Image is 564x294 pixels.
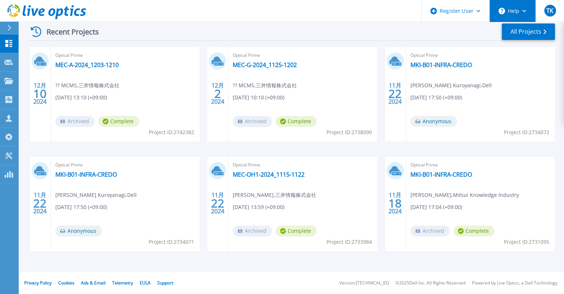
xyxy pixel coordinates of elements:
span: [PERSON_NAME] , 三井情報株式会社 [233,191,316,199]
span: Optical Prime [55,51,195,59]
a: Ads & Email [81,280,106,286]
div: 11月 2024 [388,190,402,217]
a: MEC-A-2024_1203-1210 [55,61,119,69]
li: © 2025 Dell Inc. All Rights Reserved [395,281,465,286]
div: 11月 2024 [211,190,225,217]
span: [PERSON_NAME] Kuroyanagi , Dell [410,81,492,89]
span: Project ID: 2731095 [504,238,549,246]
li: Version: [TECHNICAL_ID] [339,281,389,286]
span: Complete [276,225,317,236]
span: Optical Prime [410,51,550,59]
span: Anonymous [410,116,457,127]
span: [DATE] 17:50 (+09:00) [410,93,462,102]
span: [DATE] 17:50 (+09:00) [55,203,107,211]
span: Project ID: 2742382 [149,128,194,136]
span: TK [546,8,553,14]
a: MEC-OH1-2024_1115-1122 [233,171,305,178]
span: ?? MCMS , 三井情報株式会社 [233,81,297,89]
span: [DATE] 13:10 (+09:00) [55,93,107,102]
a: MKI-B01-INFRA-CREDO [410,171,472,178]
div: Recent Projects [28,23,109,41]
span: [DATE] 10:10 (+09:00) [233,93,284,102]
span: Archived [410,225,450,236]
div: 12月 2024 [211,80,225,107]
span: Optical Prime [233,51,373,59]
a: MKI-B01-INFRA-CREDO [410,61,472,69]
span: Archived [233,225,272,236]
a: MEC-G-2024_1125-1202 [233,61,297,69]
span: Complete [98,116,139,127]
span: Archived [55,116,95,127]
span: [DATE] 17:04 (+09:00) [410,203,462,211]
div: 11月 2024 [33,190,47,217]
span: Archived [233,116,272,127]
span: Optical Prime [410,161,550,169]
div: 11月 2024 [388,80,402,107]
span: Complete [453,225,494,236]
span: [DATE] 13:59 (+09:00) [233,203,284,211]
span: Anonymous [55,225,102,236]
span: ?? MCMS , 三井情報株式会社 [55,81,119,89]
span: [PERSON_NAME] Kuroyanagi , Dell [55,191,137,199]
span: 2 [214,91,221,97]
a: All Projects [502,23,555,40]
span: Optical Prime [55,161,195,169]
span: 10 [33,91,47,97]
span: Complete [276,116,317,127]
span: Project ID: 2733984 [327,238,372,246]
span: 18 [388,200,402,206]
li: Powered by Live Optics, a Dell Technology [472,281,557,286]
a: Privacy Policy [24,280,52,286]
a: MKI-B01-INFRA-CREDO [55,171,117,178]
span: [PERSON_NAME] , Mitsui Knowledge Industry [410,191,519,199]
span: Project ID: 2734072 [504,128,549,136]
span: Project ID: 2738090 [327,128,372,136]
a: Cookies [58,280,74,286]
span: Project ID: 2734071 [149,238,194,246]
span: Optical Prime [233,161,373,169]
a: EULA [140,280,151,286]
span: 22 [388,91,402,97]
span: 22 [211,200,224,206]
a: Telemetry [112,280,133,286]
span: 22 [33,200,47,206]
div: 12月 2024 [33,80,47,107]
a: Support [157,280,173,286]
